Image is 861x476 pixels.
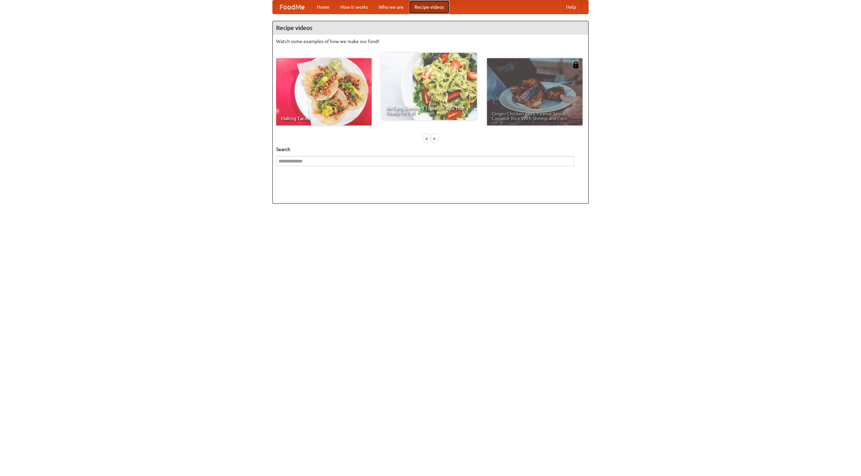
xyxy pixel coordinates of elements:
a: How it works [335,0,373,14]
h4: Recipe videos [273,21,588,35]
a: FoodMe [273,0,311,14]
p: Watch some examples of how we make our food! [276,38,585,45]
a: Making Tacos [276,58,372,125]
div: « [423,134,429,143]
a: Home [311,0,335,14]
img: 483408.png [572,62,579,68]
span: Making Tacos [281,116,367,121]
h5: Search [276,146,585,153]
span: An Easy, Summery Tomato Pasta That's Ready for Fall [386,106,472,115]
a: Help [561,0,582,14]
a: Recipe videos [409,0,449,14]
div: » [432,134,438,143]
a: Who we are [373,0,409,14]
a: An Easy, Summery Tomato Pasta That's Ready for Fall [381,53,477,120]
